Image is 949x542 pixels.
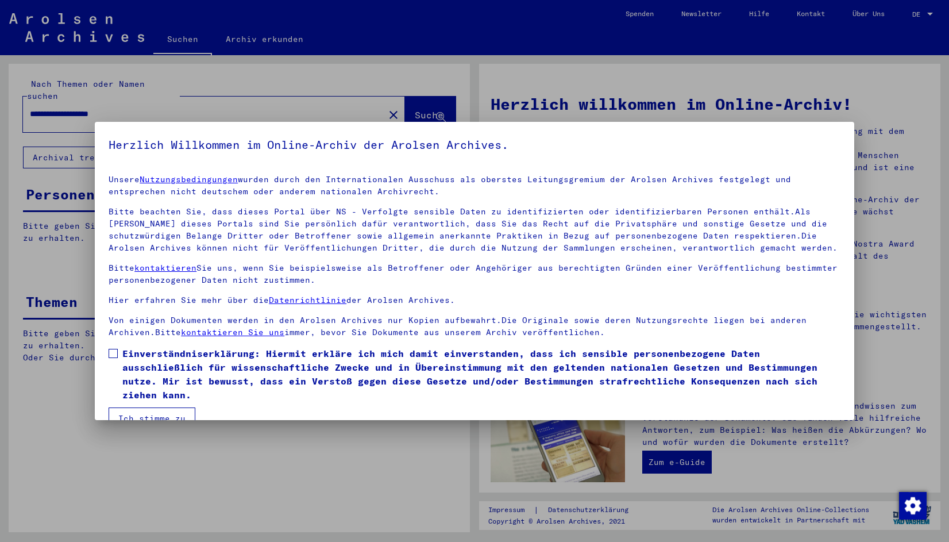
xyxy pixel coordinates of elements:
p: Von einigen Dokumenten werden in den Arolsen Archives nur Kopien aufbewahrt.Die Originale sowie d... [109,314,840,339]
a: Datenrichtlinie [269,295,346,305]
p: Bitte beachten Sie, dass dieses Portal über NS - Verfolgte sensible Daten zu identifizierten oder... [109,206,840,254]
p: Hier erfahren Sie mehr über die der Arolsen Archives. [109,294,840,306]
button: Ich stimme zu [109,408,195,429]
p: Bitte Sie uns, wenn Sie beispielsweise als Betroffener oder Angehöriger aus berechtigten Gründen ... [109,262,840,286]
a: Nutzungsbedingungen [140,174,238,184]
a: kontaktieren Sie uns [181,327,284,337]
h5: Herzlich Willkommen im Online-Archiv der Arolsen Archives. [109,136,840,154]
p: Unsere wurden durch den Internationalen Ausschuss als oberstes Leitungsgremium der Arolsen Archiv... [109,174,840,198]
span: Einverständniserklärung: Hiermit erkläre ich mich damit einverstanden, dass ich sensible personen... [122,347,840,402]
img: Zustimmung ändern [899,492,927,520]
a: kontaktieren [134,263,196,273]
